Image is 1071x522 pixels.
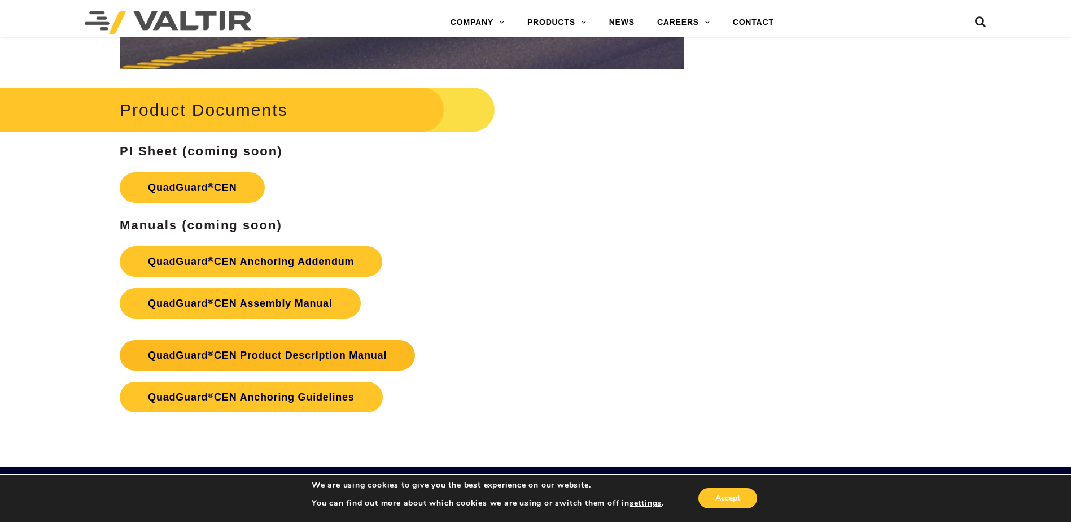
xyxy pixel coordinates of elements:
strong: PI Sheet (coming soon) [120,144,282,158]
a: CAREERS [646,11,722,34]
strong: Qu [148,298,163,309]
p: You can find out more about which cookies we are using or switch them off in . [312,498,664,508]
button: Accept [698,488,757,508]
a: QuadGuard®CEN [120,172,265,203]
a: QuadGuard®CEN Anchoring Addendum [120,246,382,277]
strong: QuadGuard CEN Anchoring Addendum [148,256,354,267]
sup: ® [208,297,214,306]
sup: ® [208,181,214,190]
strong: Manuals (coming soon) [120,218,282,232]
a: QuadGuard®CEN Anchoring Guidelines [120,382,383,412]
a: NEWS [598,11,646,34]
a: COMPANY [439,11,516,34]
a: PRODUCTS [516,11,598,34]
p: We are using cookies to give you the best experience on our website. [312,480,664,490]
sup: ® [208,255,214,264]
button: settings [630,498,662,508]
a: QuadGuard®CEN Product Description Manual [120,340,415,371]
sup: ® [208,391,214,399]
a: QuadGuard®CEN Assembly Manual [120,288,361,319]
img: Valtir [85,11,251,34]
a: CONTACT [722,11,785,34]
strong: adGuard CEN Assembly Manual [163,298,333,309]
sup: ® [208,349,214,358]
